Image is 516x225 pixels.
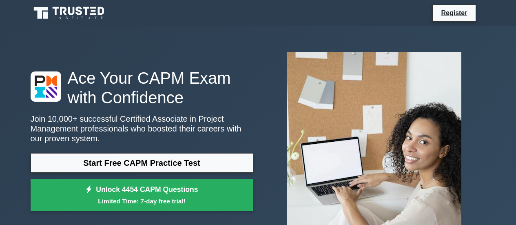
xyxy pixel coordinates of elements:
a: Register [436,8,472,18]
a: Unlock 4454 CAPM QuestionsLimited Time: 7-day free trial! [31,179,253,212]
small: Limited Time: 7-day free trial! [41,196,243,206]
a: Start Free CAPM Practice Test [31,153,253,173]
p: Join 10,000+ successful Certified Associate in Project Management professionals who boosted their... [31,114,253,143]
h1: Ace Your CAPM Exam with Confidence [31,68,253,107]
